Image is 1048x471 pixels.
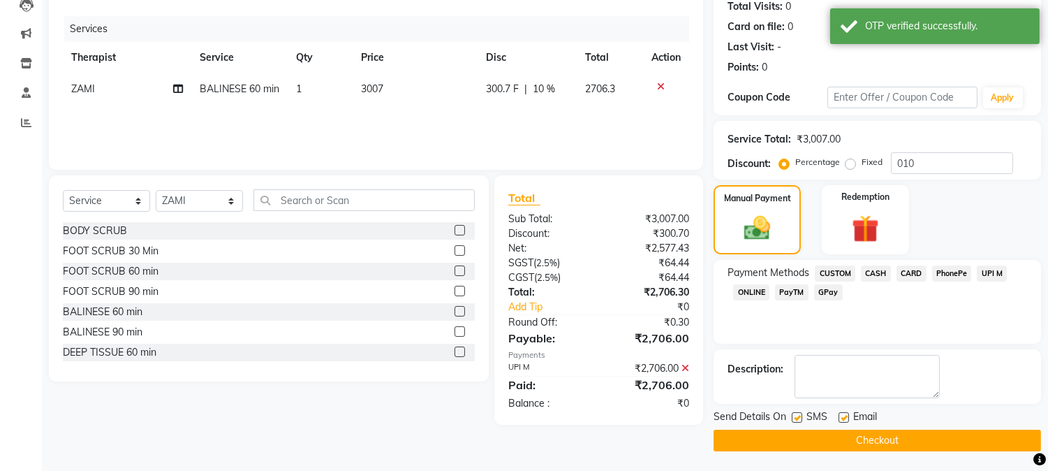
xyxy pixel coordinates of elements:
span: 300.7 F [486,82,519,96]
div: ₹2,706.30 [599,285,700,300]
div: Services [64,16,700,42]
span: CASH [861,266,891,282]
div: Points: [728,60,759,75]
th: Price [353,42,478,73]
span: SMS [806,410,827,427]
span: ONLINE [733,284,769,300]
button: Apply [983,87,1023,108]
div: 0 [788,20,793,34]
label: Manual Payment [724,192,791,205]
div: Coupon Code [728,90,827,105]
div: BALINESE 60 min [63,305,142,319]
div: ₹2,577.43 [599,241,700,256]
div: ₹0 [616,300,700,314]
div: FOOT SCRUB 90 min [63,284,158,299]
th: Qty [288,42,353,73]
div: ₹300.70 [599,226,700,241]
div: Discount: [498,226,599,241]
div: Payments [508,349,689,361]
th: Total [577,42,643,73]
div: BODY SCRUB [63,224,127,238]
span: CUSTOM [815,266,855,282]
div: ₹2,706.00 [599,330,700,347]
div: FOOT SCRUB 30 Min [63,244,158,259]
div: ₹3,007.00 [797,132,841,147]
span: PhonePe [932,266,972,282]
div: UPI M [498,361,599,376]
span: 2.5% [537,272,558,283]
span: 2.5% [536,257,557,268]
span: CARD [896,266,927,282]
div: Payable: [498,330,599,347]
span: 10 % [533,82,555,96]
div: OTP verified successfully. [865,19,1029,34]
div: ₹64.44 [599,256,700,270]
div: Discount: [728,157,771,171]
div: 0 [762,60,767,75]
input: Search or Scan [253,189,475,211]
span: | [524,82,527,96]
div: ₹0.30 [599,315,700,330]
th: Action [643,42,689,73]
div: Description: [728,362,783,377]
span: 2706.3 [585,82,615,95]
div: ₹64.44 [599,270,700,285]
span: BALINESE 60 min [200,82,279,95]
div: BALINESE 90 min [63,325,142,340]
div: ₹0 [599,396,700,411]
div: Total: [498,285,599,300]
label: Percentage [795,156,840,168]
span: Send Details On [714,410,786,427]
span: Email [853,410,877,427]
div: Balance : [498,396,599,411]
div: ₹2,706.00 [599,361,700,376]
span: CGST [508,271,534,284]
label: Redemption [841,191,890,203]
div: ( ) [498,256,599,270]
span: Total [508,191,540,205]
div: Card on file: [728,20,785,34]
div: Round Off: [498,315,599,330]
img: _cash.svg [736,213,778,243]
span: 1 [297,82,302,95]
input: Enter Offer / Coupon Code [827,87,977,108]
button: Checkout [714,430,1041,451]
label: Fixed [862,156,883,168]
div: Service Total: [728,132,791,147]
div: Net: [498,241,599,256]
div: Sub Total: [498,212,599,226]
div: ₹3,007.00 [599,212,700,226]
span: ZAMI [71,82,95,95]
div: Paid: [498,377,599,393]
th: Disc [478,42,577,73]
th: Service [191,42,288,73]
div: - [777,40,781,55]
div: FOOT SCRUB 60 min [63,264,158,279]
span: Payment Methods [728,266,809,280]
span: GPay [814,284,843,300]
span: SGST [508,256,533,269]
th: Therapist [63,42,191,73]
span: UPI M [977,266,1007,282]
span: 3007 [361,82,383,95]
span: PayTM [775,284,809,300]
div: DEEP TISSUE 60 min [63,345,156,360]
div: ( ) [498,270,599,285]
a: Add Tip [498,300,616,314]
img: _gift.svg [843,212,887,246]
div: ₹2,706.00 [599,377,700,393]
div: Last Visit: [728,40,774,55]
